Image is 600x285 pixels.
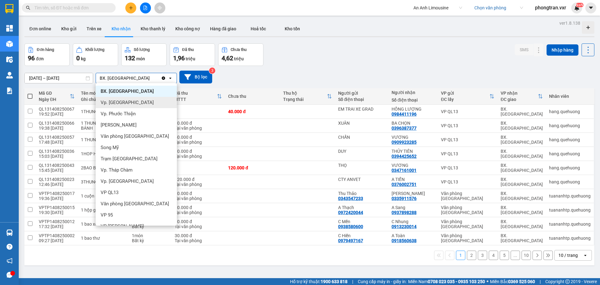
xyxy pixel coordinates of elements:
[497,88,546,105] th: Toggle SortBy
[82,21,107,36] button: Trên xe
[175,191,222,196] div: 30.000 đ
[39,238,75,243] div: 09:27 [DATE]
[24,43,70,66] button: Đơn hàng96đơn
[39,191,75,196] div: VPTP1408250017
[358,278,407,285] span: Cung cấp máy in - giấy in:
[338,205,385,210] div: A Thạch
[101,133,169,139] span: Văn phòng [GEOGRAPHIC_DATA]
[132,238,169,243] div: Bất kỳ
[338,121,385,126] div: XUÂN
[101,144,119,151] span: Song Mỹ
[501,97,538,102] div: ĐC giao
[501,107,543,117] div: BX. [GEOGRAPHIC_DATA]
[39,97,70,102] div: Ngày ĐH
[338,91,385,96] div: Người gửi
[392,177,435,182] div: A TIẾN
[6,25,13,32] img: dashboard-icon
[441,151,494,156] div: VP QL13
[170,21,205,36] button: Kho công nợ
[352,278,353,285] span: |
[501,121,543,131] div: BX. [GEOGRAPHIC_DATA]
[290,278,347,285] span: Hỗ trợ kỹ thuật:
[101,156,157,162] span: Trạm [GEOGRAPHIC_DATA]
[467,251,476,260] button: 2
[441,123,494,128] div: VP QL13
[81,137,125,142] div: 1 THUNG XOP
[441,137,494,142] div: VP QL13
[338,196,363,201] div: 0343547233
[36,56,44,61] span: đơn
[441,165,494,170] div: VP QL13
[565,279,570,284] span: copyright
[175,182,222,187] div: Tại văn phòng
[441,205,494,215] div: Văn phòng [GEOGRAPHIC_DATA]
[39,210,75,215] div: 19:30 [DATE]
[175,154,222,159] div: Tại văn phòng
[56,21,82,36] button: Kho gửi
[175,177,222,182] div: 120.000 đ
[6,229,13,236] img: warehouse-icon
[338,238,363,243] div: 0979497167
[101,122,137,128] span: [PERSON_NAME]
[7,258,12,264] span: notification
[549,109,591,114] div: hang.quehuong
[576,3,583,7] sup: NaN
[96,83,177,226] ul: Menu
[6,87,13,94] img: solution-icon
[39,196,75,201] div: 19:36 [DATE]
[28,54,35,62] span: 96
[392,149,435,154] div: THỦY TIÊN
[81,56,86,61] span: kg
[175,224,222,229] div: Tại văn phòng
[547,44,578,56] button: Nhập hàng
[582,21,594,34] div: Tạo kho hàng mới
[549,137,591,142] div: hang.quehuong
[39,135,75,140] div: QL131408250057
[39,126,75,131] div: 19:38 [DATE]
[175,121,222,126] div: 90.000 đ
[81,151,125,156] div: 1HOP HÌNH
[81,236,125,241] div: 1 bao thư
[392,168,417,173] div: 0347161001
[101,99,154,106] span: Vp. [GEOGRAPHIC_DATA]
[6,41,13,47] img: warehouse-icon
[76,54,80,62] span: 0
[39,177,75,182] div: QL131408250023
[6,72,13,78] img: warehouse-icon
[81,207,125,212] div: 1 hộp giấy nhỏ
[392,163,435,168] div: VƯƠNG
[441,191,494,201] div: Văn phòng [GEOGRAPHIC_DATA]
[39,91,70,96] div: Mã GD
[515,44,533,55] button: SMS
[228,94,277,99] div: Chưa thu
[490,278,535,285] span: Miền Bắc
[392,205,435,210] div: A Sang
[143,6,147,10] span: file-add
[125,54,135,62] span: 132
[81,91,125,96] div: Tên món
[175,91,217,96] div: Đã thu
[209,67,215,74] sup: 3
[251,26,266,31] span: Hoả tốc
[392,238,417,243] div: 0918560638
[150,75,151,81] input: Selected BX. Ninh Sơn.
[205,21,241,36] button: Hàng đã giao
[413,3,462,12] span: An Anh Limousine
[39,121,75,126] div: QL131408250066
[508,279,535,284] strong: 0369 525 060
[574,5,580,11] img: icon-new-feature
[136,21,170,36] button: Kho thanh lý
[392,224,417,229] div: 0913230014
[39,154,75,159] div: 15:03 [DATE]
[39,149,75,154] div: QL131408250036
[81,179,125,184] div: 3THUNG THUỐC
[392,112,417,117] div: 0984411196
[100,75,150,81] div: BX. [GEOGRAPHIC_DATA]
[522,251,531,260] button: 10
[392,90,435,95] div: Người nhận
[487,280,488,283] span: ⚪️
[489,251,498,260] button: 4
[81,109,125,114] div: 1THUNG TRAI CÂY
[392,121,435,126] div: BA CHỌN
[583,253,588,258] svg: open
